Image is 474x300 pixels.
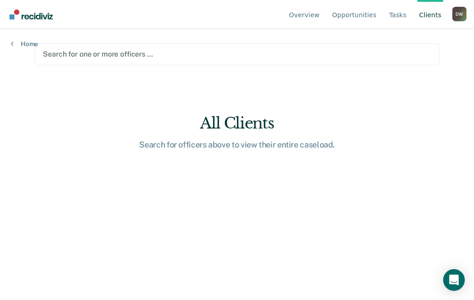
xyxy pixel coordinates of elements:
a: Home [11,40,38,48]
img: Recidiviz [9,10,53,19]
div: Search for officers above to view their entire caseload. [93,140,381,150]
div: D W [452,7,467,21]
div: All Clients [93,114,381,133]
button: Profile dropdown button [452,7,467,21]
div: Open Intercom Messenger [443,269,465,291]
